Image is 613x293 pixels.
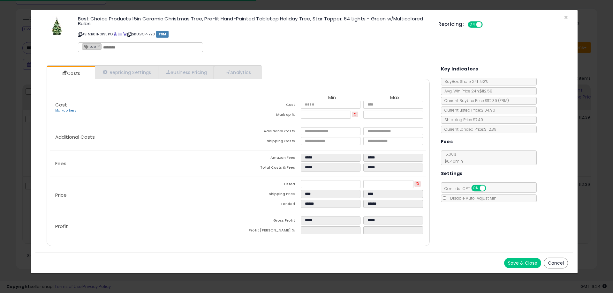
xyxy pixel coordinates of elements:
[441,151,463,164] span: 15.00 %
[498,98,509,103] span: ( FBM )
[472,186,480,191] span: ON
[441,138,453,146] h5: Fees
[50,102,238,113] p: Cost
[438,22,464,27] h5: Repricing:
[238,154,301,164] td: Amazon Fees
[441,79,488,84] span: BuyBox Share 24h: 92%
[447,195,496,201] span: Disable Auto-Adjust Min
[238,200,301,210] td: Landed
[504,258,541,268] button: Save & Close
[441,88,492,94] span: Avg. Win Price 24h: $112.58
[441,117,483,122] span: Shipping Price: $7.49
[238,111,301,121] td: Mark up %
[482,22,492,27] span: OFF
[82,44,96,49] span: bcp
[97,43,101,49] a: ×
[441,65,478,73] h5: Key Indicators
[78,29,429,39] p: ASIN: B01N0I95PO | SKU: BCP-723
[441,107,495,113] span: Current Listed Price: $104.90
[47,67,94,80] a: Costs
[485,186,495,191] span: OFF
[238,190,301,200] td: Shipping Price
[238,101,301,111] td: Cost
[363,95,426,101] th: Max
[238,137,301,147] td: Shipping Costs
[55,108,76,113] a: Markup Tiers
[441,158,463,164] span: $0.40 min
[544,258,568,268] button: Cancel
[238,164,301,173] td: Total Costs & Fees
[441,127,496,132] span: Current Landed Price: $112.39
[238,180,301,190] td: Listed
[50,224,238,229] p: Profit
[156,31,169,38] span: FBM
[214,66,261,79] a: Analytics
[47,16,66,35] img: 417FlG+aD0L._SL60_.jpg
[50,135,238,140] p: Additional Costs
[441,170,463,178] h5: Settings
[441,186,495,191] span: Consider CPT:
[238,226,301,236] td: Profit [PERSON_NAME] %
[238,127,301,137] td: Additional Costs
[441,98,509,103] span: Current Buybox Price:
[50,193,238,198] p: Price
[50,161,238,166] p: Fees
[485,98,509,103] span: $112.39
[95,66,158,79] a: Repricing Settings
[158,66,214,79] a: Business Pricing
[78,16,429,26] h3: Best Choice Products 15in Ceramic Christmas Tree, Pre-lit Hand-Painted Tabletop Holiday Tree, Sta...
[118,32,122,37] a: All offer listings
[468,22,476,27] span: ON
[301,95,363,101] th: Min
[114,32,117,37] a: BuyBox page
[123,32,126,37] a: Your listing only
[238,216,301,226] td: Gross Profit
[564,13,568,22] span: ×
